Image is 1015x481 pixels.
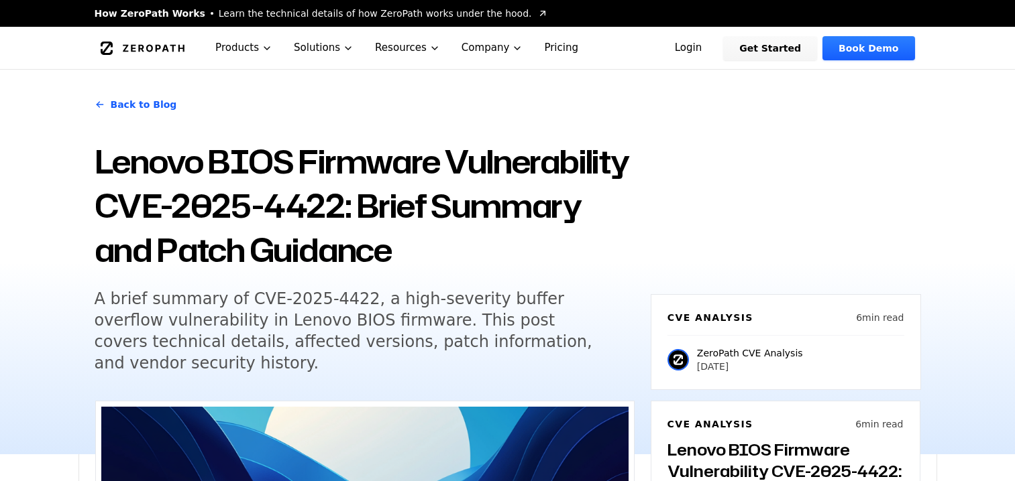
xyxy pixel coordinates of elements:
[95,86,177,123] a: Back to Blog
[283,27,364,69] button: Solutions
[667,349,689,370] img: ZeroPath CVE Analysis
[822,36,914,60] a: Book Demo
[219,7,532,20] span: Learn the technical details of how ZeroPath works under the hood.
[659,36,718,60] a: Login
[95,288,610,374] h5: A brief summary of CVE-2025-4422, a high-severity buffer overflow vulnerability in Lenovo BIOS fi...
[667,311,753,324] h6: CVE Analysis
[78,27,937,69] nav: Global
[667,417,753,431] h6: CVE Analysis
[95,7,548,20] a: How ZeroPath WorksLearn the technical details of how ZeroPath works under the hood.
[95,7,205,20] span: How ZeroPath Works
[451,27,534,69] button: Company
[697,346,803,360] p: ZeroPath CVE Analysis
[697,360,803,373] p: [DATE]
[723,36,817,60] a: Get Started
[364,27,451,69] button: Resources
[533,27,589,69] a: Pricing
[205,27,283,69] button: Products
[95,139,635,272] h1: Lenovo BIOS Firmware Vulnerability CVE-2025-4422: Brief Summary and Patch Guidance
[856,311,904,324] p: 6 min read
[855,417,903,431] p: 6 min read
